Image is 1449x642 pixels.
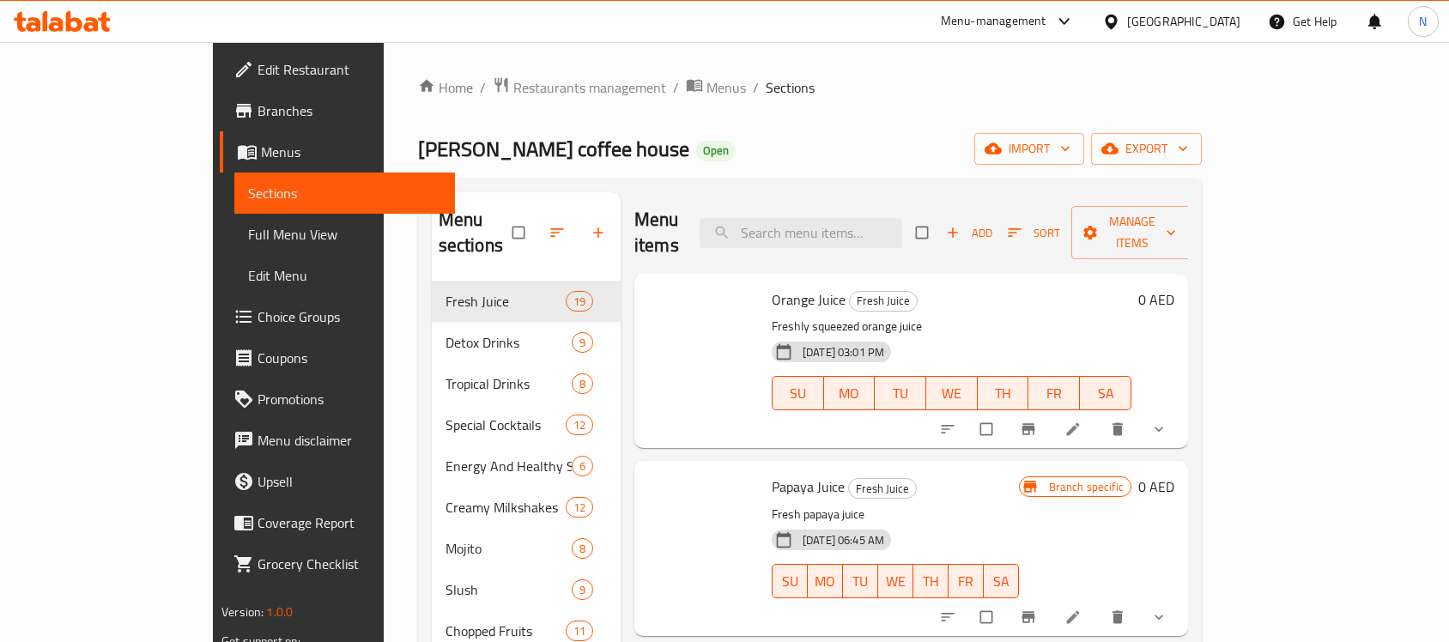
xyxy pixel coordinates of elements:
button: show more [1140,598,1181,636]
a: Edit menu item [1064,421,1085,438]
span: Sort [1008,223,1060,243]
a: Choice Groups [220,296,455,337]
div: Special Cocktails [446,415,566,435]
span: MO [831,381,869,406]
button: MO [808,564,843,598]
div: Energy And Healthy Smoothies6 [432,445,621,487]
p: Fresh papaya juice [772,504,1019,525]
span: Papaya Juice [772,474,845,500]
button: Branch-specific-item [1009,410,1051,448]
a: Menu disclaimer [220,420,455,461]
span: SA [991,569,1012,594]
li: / [753,77,759,98]
a: Full Menu View [234,214,455,255]
span: [DATE] 06:45 AM [796,532,891,548]
span: Orange Juice [772,287,846,312]
h6: 0 AED [1138,288,1174,312]
span: Branches [258,100,441,121]
h2: Menu sections [439,207,512,258]
span: [DATE] 03:01 PM [796,344,891,360]
span: WE [885,569,906,594]
span: 9 [573,335,592,351]
nav: breadcrumb [418,76,1202,99]
span: Creamy Milkshakes [446,497,566,518]
button: delete [1099,598,1140,636]
button: TU [875,376,926,410]
svg: Show Choices [1150,609,1167,626]
span: Edit Restaurant [258,59,441,80]
div: Chopped Fruits [446,621,566,641]
button: export [1091,133,1202,165]
a: Upsell [220,461,455,502]
button: Branch-specific-item [1009,598,1051,636]
button: SU [772,376,824,410]
span: Restaurants management [513,77,666,98]
div: Tropical Drinks8 [432,363,621,404]
button: TH [978,376,1029,410]
a: Edit Menu [234,255,455,296]
span: 8 [573,541,592,557]
span: TU [850,569,871,594]
span: Slush [446,579,572,600]
a: Menus [220,131,455,173]
div: items [572,456,593,476]
div: Fresh Juice [849,291,918,312]
span: [PERSON_NAME] coffee house [418,130,689,168]
span: Version: [221,601,264,623]
span: Open [696,143,736,158]
span: Select all sections [502,216,538,249]
span: Menus [261,142,441,162]
h6: 0 AED [1138,475,1174,499]
a: Edit Restaurant [220,49,455,90]
div: Mojito8 [432,528,621,569]
span: TH [985,381,1022,406]
button: MO [824,376,876,410]
span: 1.0.0 [266,601,293,623]
span: Sections [248,183,441,203]
span: N [1419,12,1427,31]
button: WE [878,564,913,598]
li: / [480,77,486,98]
div: Detox Drinks [446,332,572,353]
div: items [572,373,593,394]
button: TU [843,564,878,598]
span: Edit Menu [248,265,441,286]
input: search [700,218,902,248]
span: Fresh Juice [850,291,917,311]
button: SA [984,564,1019,598]
div: Menu-management [941,11,1046,32]
button: WE [926,376,978,410]
span: import [988,138,1070,160]
a: Branches [220,90,455,131]
h2: Menu items [634,207,679,258]
div: items [572,538,593,559]
span: Tropical Drinks [446,373,572,394]
span: TU [882,381,919,406]
span: Add [946,223,992,243]
button: Add [942,220,997,246]
span: TH [920,569,942,594]
span: Coverage Report [258,512,441,533]
span: Mojito [446,538,572,559]
div: Fresh Juice19 [432,281,621,322]
span: Upsell [258,471,441,492]
span: Choice Groups [258,306,441,327]
span: Select to update [970,413,1006,445]
svg: Show Choices [1150,421,1167,438]
div: items [566,497,593,518]
div: items [566,415,593,435]
span: export [1105,138,1188,160]
span: 8 [573,376,592,392]
button: delete [1099,410,1140,448]
div: items [566,291,593,312]
p: Freshly squeezed orange juice [772,316,1131,337]
li: / [673,77,679,98]
span: 12 [567,500,592,516]
span: MO [815,569,836,594]
span: Menu disclaimer [258,430,441,451]
div: Special Cocktails12 [432,404,621,445]
div: Fresh Juice [446,291,566,312]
